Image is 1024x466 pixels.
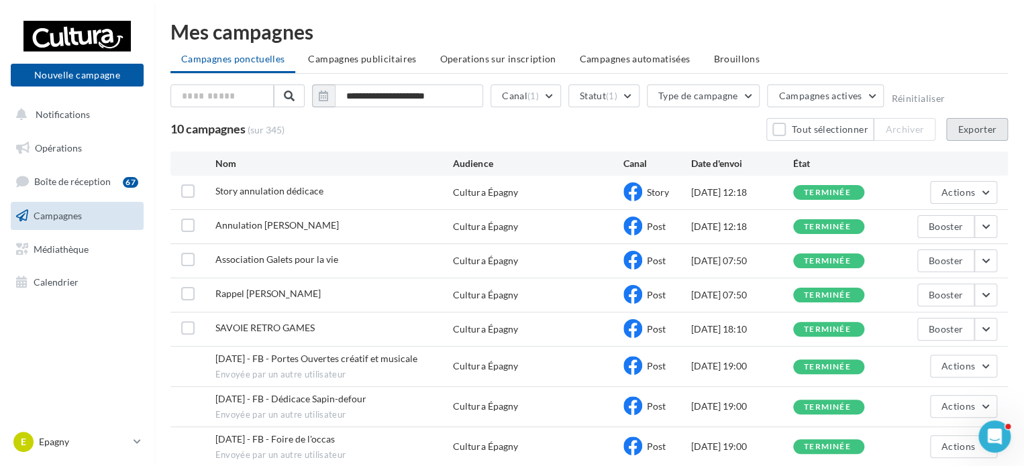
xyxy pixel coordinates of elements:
[804,291,851,300] div: terminée
[36,109,90,120] span: Notifications
[647,221,666,232] span: Post
[34,276,79,288] span: Calendrier
[215,369,454,381] span: Envoyée par un autre utilisateur
[691,157,793,170] div: Date d'envoi
[453,157,623,170] div: Audience
[691,186,793,199] div: [DATE] 12:18
[8,268,146,296] a: Calendrier
[930,435,997,458] button: Actions
[215,353,417,364] span: 10.09.2025 - FB - Portes Ouvertes créatif et musicale
[941,400,975,412] span: Actions
[39,435,128,449] p: Epagny
[778,90,862,101] span: Campagnes actives
[804,223,851,231] div: terminée
[491,84,561,107] button: Canal(1)
[453,220,517,233] div: Cultura Épagny
[21,435,26,449] span: E
[691,323,793,336] div: [DATE] 18:10
[453,186,517,199] div: Cultura Épagny
[930,181,997,204] button: Actions
[170,121,246,136] span: 10 campagnes
[440,53,556,64] span: Operations sur inscription
[874,118,935,141] button: Archiver
[215,288,321,299] span: Rappel Cédric Sapin-Defour
[891,93,945,104] button: Réinitialiser
[647,84,760,107] button: Type de campagne
[11,429,144,455] a: E Epagny
[215,322,315,333] span: SAVOIE RETRO GAMES
[308,53,416,64] span: Campagnes publicitaires
[453,288,517,302] div: Cultura Épagny
[804,257,851,266] div: terminée
[623,157,691,170] div: Canal
[527,91,539,101] span: (1)
[248,123,285,137] span: (sur 345)
[917,215,974,238] button: Booster
[647,441,666,452] span: Post
[8,167,146,196] a: Boîte de réception67
[8,134,146,162] a: Opérations
[804,325,851,334] div: terminée
[170,21,1008,42] div: Mes campagnes
[215,449,454,461] span: Envoyée par un autre utilisateur
[691,400,793,413] div: [DATE] 19:00
[453,323,517,336] div: Cultura Épagny
[8,101,141,129] button: Notifications
[917,284,974,306] button: Booster
[8,235,146,264] a: Médiathèque
[917,318,974,341] button: Booster
[34,210,82,221] span: Campagnes
[647,186,669,198] span: Story
[767,84,884,107] button: Campagnes actives
[691,220,793,233] div: [DATE] 12:18
[804,188,851,197] div: terminée
[215,433,335,445] span: 04.09.2025 - FB - Foire de l'occas
[766,118,874,141] button: Tout sélectionner
[34,243,89,254] span: Médiathèque
[930,395,997,418] button: Actions
[11,64,144,86] button: Nouvelle campagne
[647,400,666,412] span: Post
[606,91,617,101] span: (1)
[941,360,975,371] span: Actions
[793,157,895,170] div: État
[917,249,974,272] button: Booster
[804,443,851,451] div: terminée
[647,360,666,371] span: Post
[34,176,111,187] span: Boîte de réception
[215,185,323,196] span: Story annulation dédicace
[123,177,138,188] div: 67
[215,393,366,404] span: 08.09.2025 - FB - Dédicace Sapin-defour
[647,255,666,266] span: Post
[691,254,793,268] div: [DATE] 07:50
[978,420,1011,453] iframe: Intercom live chat
[453,400,517,413] div: Cultura Épagny
[647,323,666,335] span: Post
[215,219,339,231] span: Annulation Cédric Sapin Defour
[941,186,975,198] span: Actions
[691,288,793,302] div: [DATE] 07:50
[946,118,1008,141] button: Exporter
[215,253,338,265] span: Association Galets pour la vie
[215,157,454,170] div: Nom
[930,355,997,377] button: Actions
[941,441,975,452] span: Actions
[215,409,454,421] span: Envoyée par un autre utilisateur
[35,142,82,154] span: Opérations
[453,359,517,373] div: Cultura Épagny
[691,440,793,453] div: [DATE] 19:00
[713,53,760,64] span: Brouillons
[647,289,666,300] span: Post
[580,53,690,64] span: Campagnes automatisées
[804,363,851,371] div: terminée
[568,84,639,107] button: Statut(1)
[453,440,517,453] div: Cultura Épagny
[453,254,517,268] div: Cultura Épagny
[691,359,793,373] div: [DATE] 19:00
[8,202,146,230] a: Campagnes
[804,403,851,412] div: terminée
